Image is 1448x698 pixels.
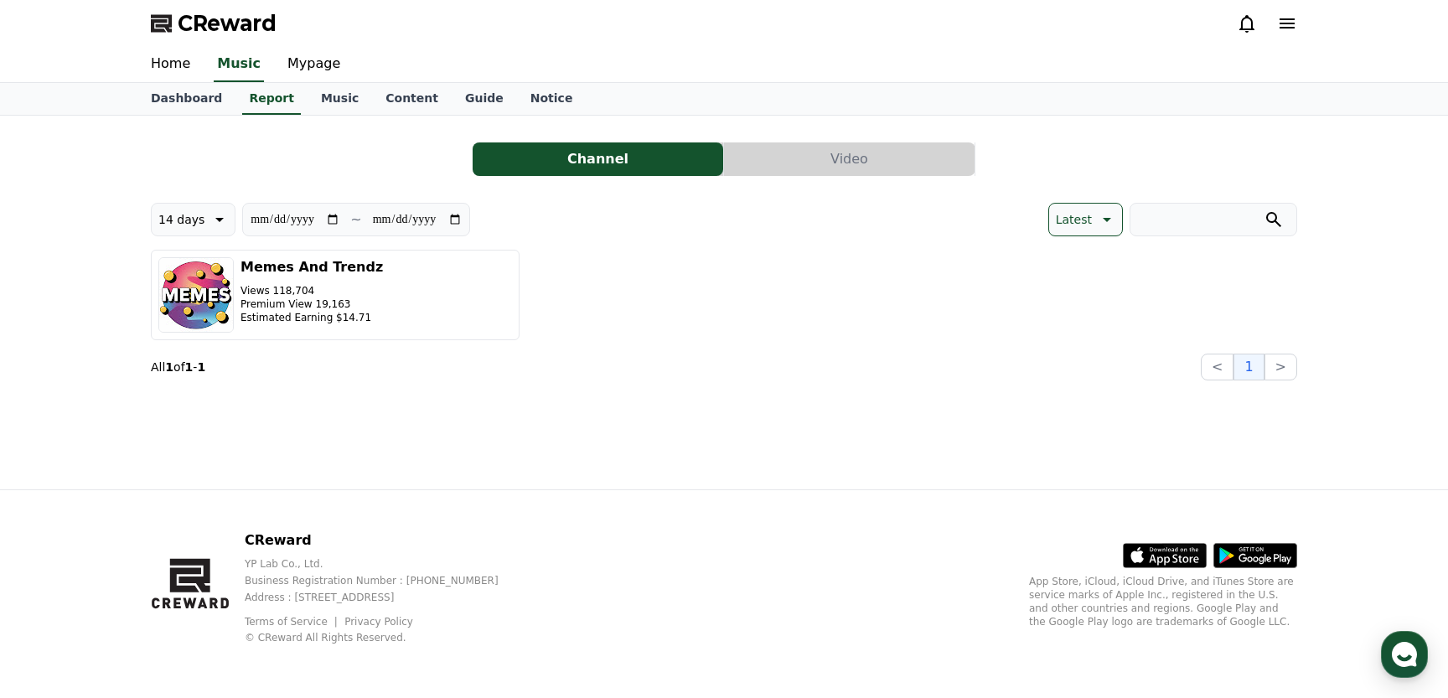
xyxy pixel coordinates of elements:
[517,83,587,115] a: Notice
[151,359,205,375] p: All of -
[245,574,525,587] p: Business Registration Number : [PHONE_NUMBER]
[197,360,205,374] strong: 1
[350,209,361,230] p: ~
[1201,354,1233,380] button: <
[185,360,194,374] strong: 1
[137,83,235,115] a: Dashboard
[137,47,204,82] a: Home
[452,83,517,115] a: Guide
[158,208,204,231] p: 14 days
[1233,354,1264,380] button: 1
[242,83,301,115] a: Report
[214,47,264,82] a: Music
[245,631,525,644] p: © CReward All Rights Reserved.
[240,311,383,324] p: Estimated Earning $14.71
[1029,575,1297,628] p: App Store, iCloud, iCloud Drive, and iTunes Store are service marks of Apple Inc., registered in ...
[473,142,724,176] a: Channel
[473,142,723,176] button: Channel
[240,297,383,311] p: Premium View 19,163
[245,616,340,628] a: Terms of Service
[245,591,525,604] p: Address : [STREET_ADDRESS]
[344,616,413,628] a: Privacy Policy
[178,10,277,37] span: CReward
[274,47,354,82] a: Mypage
[165,360,173,374] strong: 1
[158,257,234,333] img: Memes And Trendz
[1056,208,1092,231] p: Latest
[1264,354,1297,380] button: >
[240,284,383,297] p: Views 118,704
[245,557,525,571] p: YP Lab Co., Ltd.
[245,530,525,551] p: CReward
[240,257,383,277] h3: Memes And Trendz
[151,10,277,37] a: CReward
[308,83,372,115] a: Music
[1048,203,1123,236] button: Latest
[372,83,452,115] a: Content
[151,203,235,236] button: 14 days
[724,142,975,176] a: Video
[151,250,520,340] button: Memes And Trendz Views 118,704 Premium View 19,163 Estimated Earning $14.71
[724,142,975,176] button: Video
